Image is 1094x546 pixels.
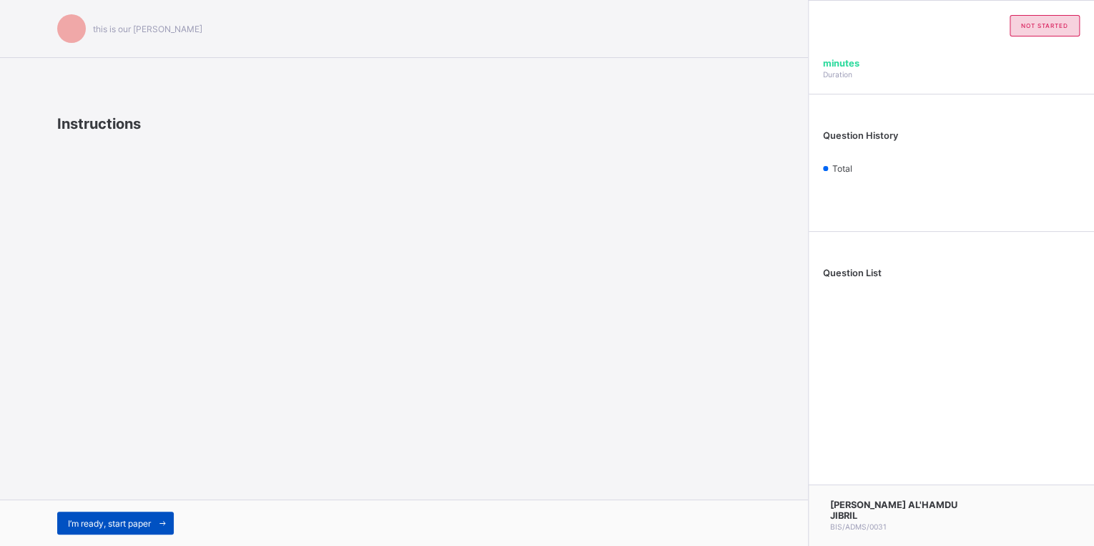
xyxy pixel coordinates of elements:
[93,24,202,34] span: this is our [PERSON_NAME]
[823,70,852,79] span: Duration
[68,518,151,529] span: I’m ready, start paper
[57,115,141,132] span: Instructions
[823,130,898,141] span: Question History
[830,522,887,531] span: BIS/ADMS/0031
[830,499,977,521] span: [PERSON_NAME] AL'HAMDU JIBRIL
[832,163,852,174] span: Total
[1021,22,1068,29] span: not started
[823,58,859,69] span: minutes
[823,268,882,278] span: Question List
